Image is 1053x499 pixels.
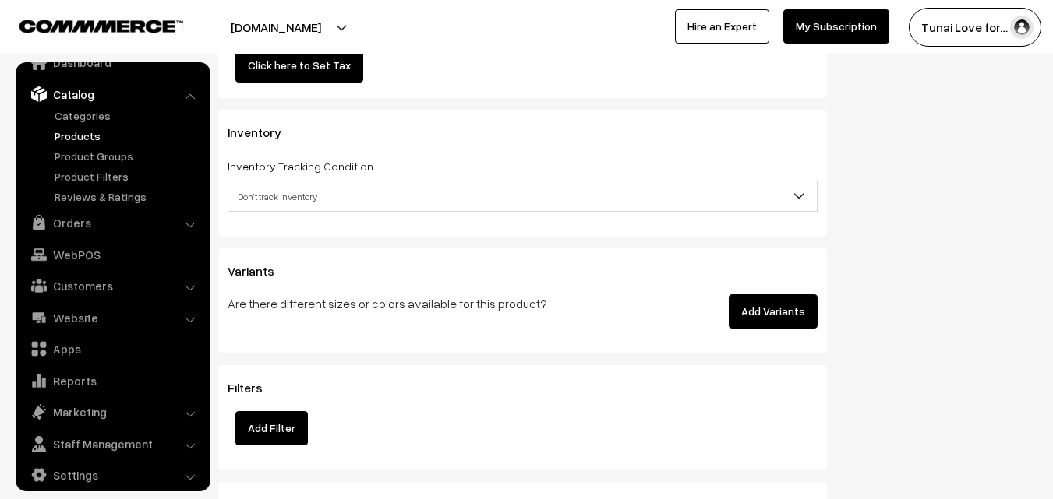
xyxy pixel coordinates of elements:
[19,48,205,76] a: Dashboard
[228,294,613,313] p: Are there different sizes or colors available for this product?
[19,272,205,300] a: Customers
[235,411,308,445] button: Add Filter
[19,209,205,237] a: Orders
[19,461,205,489] a: Settings
[228,158,373,174] label: Inventory Tracking Condition
[729,294,818,329] button: Add Variants
[909,8,1041,47] button: Tunai Love for…
[228,380,281,395] span: Filters
[19,335,205,363] a: Apps
[51,128,205,144] a: Products
[228,263,293,279] span: Variants
[51,148,205,164] a: Product Groups
[675,9,769,44] a: Hire an Expert
[1010,16,1034,39] img: user
[19,241,205,269] a: WebPOS
[19,398,205,426] a: Marketing
[235,48,363,83] a: Click here to Set Tax
[228,183,817,210] span: Don't track inventory
[19,20,183,32] img: COMMMERCE
[783,9,889,44] a: My Subscription
[51,188,205,205] a: Reviews & Ratings
[19,80,205,108] a: Catalog
[19,430,205,458] a: Staff Management
[19,16,156,34] a: COMMMERCE
[228,181,818,212] span: Don't track inventory
[51,107,205,124] a: Categories
[51,168,205,184] a: Product Filters
[176,8,376,47] button: [DOMAIN_NAME]
[228,125,300,140] span: Inventory
[19,304,205,332] a: Website
[19,367,205,395] a: Reports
